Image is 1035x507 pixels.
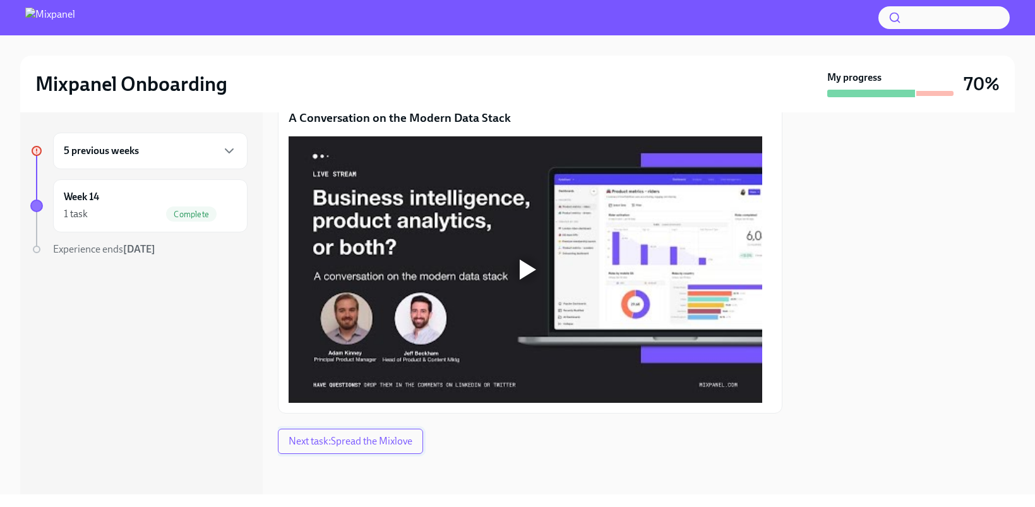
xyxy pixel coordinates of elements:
[64,144,139,158] h6: 5 previous weeks
[64,190,99,204] h6: Week 14
[278,429,423,454] button: Next task:Spread the Mixlove
[166,210,217,219] span: Complete
[123,243,155,255] strong: [DATE]
[64,207,88,221] div: 1 task
[827,71,882,85] strong: My progress
[964,73,1000,95] h3: 70%
[289,435,412,448] span: Next task : Spread the Mixlove
[25,8,75,28] img: Mixpanel
[289,110,772,126] p: A Conversation on the Modern Data Stack
[35,71,227,97] h2: Mixpanel Onboarding
[30,179,248,232] a: Week 141 taskComplete
[53,133,248,169] div: 5 previous weeks
[53,243,155,255] span: Experience ends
